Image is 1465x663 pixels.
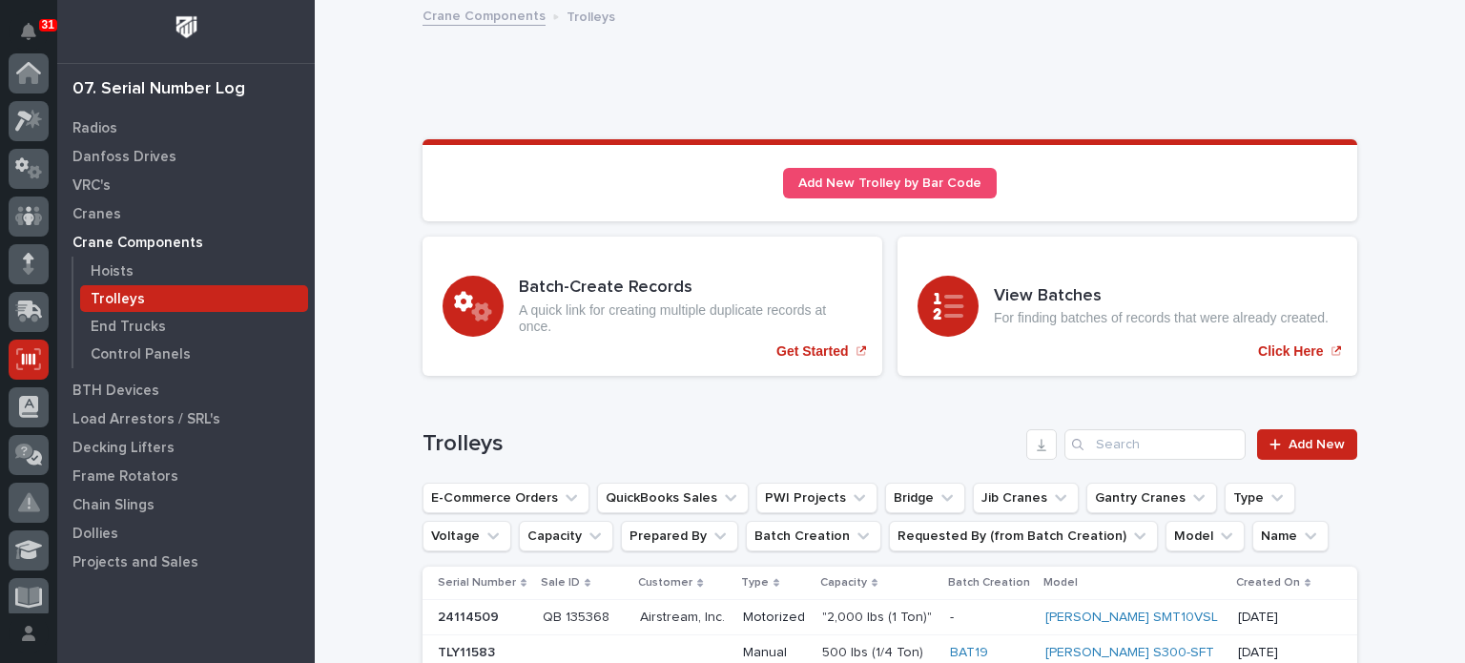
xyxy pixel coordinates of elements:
a: End Trucks [73,313,315,340]
button: Jib Cranes [973,483,1079,513]
p: Chain Slings [72,497,155,514]
button: Type [1225,483,1295,513]
p: - [950,610,1030,626]
a: Control Panels [73,341,315,367]
a: Danfoss Drives [57,142,315,171]
button: Name [1252,521,1329,551]
p: End Trucks [91,319,166,336]
p: VRC's [72,177,111,195]
p: Created On [1236,572,1300,593]
button: Model [1166,521,1245,551]
p: Motorized [743,610,807,626]
input: Search [1064,429,1246,460]
p: A quick link for creating multiple duplicate records at once. [519,302,862,335]
p: Get Started [776,343,848,360]
button: Bridge [885,483,965,513]
button: Capacity [519,521,613,551]
a: Get Started [423,237,882,376]
p: Manual [743,645,807,661]
p: Sale ID [541,572,580,593]
button: E-Commerce Orders [423,483,589,513]
a: VRC's [57,171,315,199]
p: Serial Number [438,572,516,593]
p: Frame Rotators [72,468,178,486]
p: Trolleys [91,291,145,308]
a: BTH Devices [57,376,315,404]
button: Requested By (from Batch Creation) [889,521,1158,551]
a: Chain Slings [57,490,315,519]
div: 07. Serial Number Log [72,79,245,100]
p: Model [1043,572,1078,593]
a: Hoists [73,258,315,284]
a: Radios [57,114,315,142]
a: Add New Trolley by Bar Code [783,168,997,198]
p: Decking Lifters [72,440,175,457]
p: 24114509 [438,606,503,626]
p: Batch Creation [948,572,1030,593]
p: Click Here [1258,343,1323,360]
a: [PERSON_NAME] S300-SFT [1045,645,1214,661]
p: Hoists [91,263,134,280]
p: Dollies [72,526,118,543]
p: Customer [638,572,692,593]
button: Prepared By [621,521,738,551]
p: For finding batches of records that were already created. [994,310,1329,326]
p: [DATE] [1238,645,1310,661]
a: Cranes [57,199,315,228]
a: Crane Components [423,4,546,26]
p: Load Arrestors / SRL's [72,411,220,428]
p: QB 135368 [543,606,613,626]
p: 31 [42,18,54,31]
p: Crane Components [72,235,203,252]
a: Trolleys [73,285,315,312]
h3: Batch-Create Records [519,278,862,299]
p: "2,000 lbs (1 Ton)" [822,606,936,626]
a: Load Arrestors / SRL's [57,404,315,433]
button: Voltage [423,521,511,551]
a: Add New [1257,429,1357,460]
button: PWI Projects [756,483,877,513]
p: Control Panels [91,346,191,363]
img: Workspace Logo [169,10,204,45]
a: Dollies [57,519,315,548]
p: Type [741,572,769,593]
p: Danfoss Drives [72,149,176,166]
button: Batch Creation [746,521,881,551]
p: Radios [72,120,117,137]
span: Add New [1289,438,1345,451]
a: Decking Lifters [57,433,315,462]
button: QuickBooks Sales [597,483,749,513]
div: Notifications31 [24,23,49,53]
p: TLY11583 [438,641,499,661]
p: BTH Devices [72,383,159,400]
a: Crane Components [57,228,315,257]
a: Frame Rotators [57,462,315,490]
a: Click Here [898,237,1357,376]
button: Notifications [9,11,49,52]
p: Cranes [72,206,121,223]
p: [DATE] [1238,610,1310,626]
p: Airstream, Inc. [640,606,729,626]
p: Trolleys [567,5,615,26]
h1: Trolleys [423,430,1019,458]
span: Add New Trolley by Bar Code [798,176,981,190]
p: Capacity [820,572,867,593]
tr: 2411450924114509 QB 135368QB 135368 Airstream, Inc.Airstream, Inc. Motorized"2,000 lbs (1 Ton)""2... [423,600,1357,635]
a: Projects and Sales [57,548,315,576]
a: BAT19 [950,645,988,661]
a: [PERSON_NAME] SMT10VSL [1045,610,1218,626]
p: Projects and Sales [72,554,198,571]
p: 500 lbs (1/4 Ton) [822,641,927,661]
h3: View Batches [994,286,1329,307]
button: Gantry Cranes [1086,483,1217,513]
